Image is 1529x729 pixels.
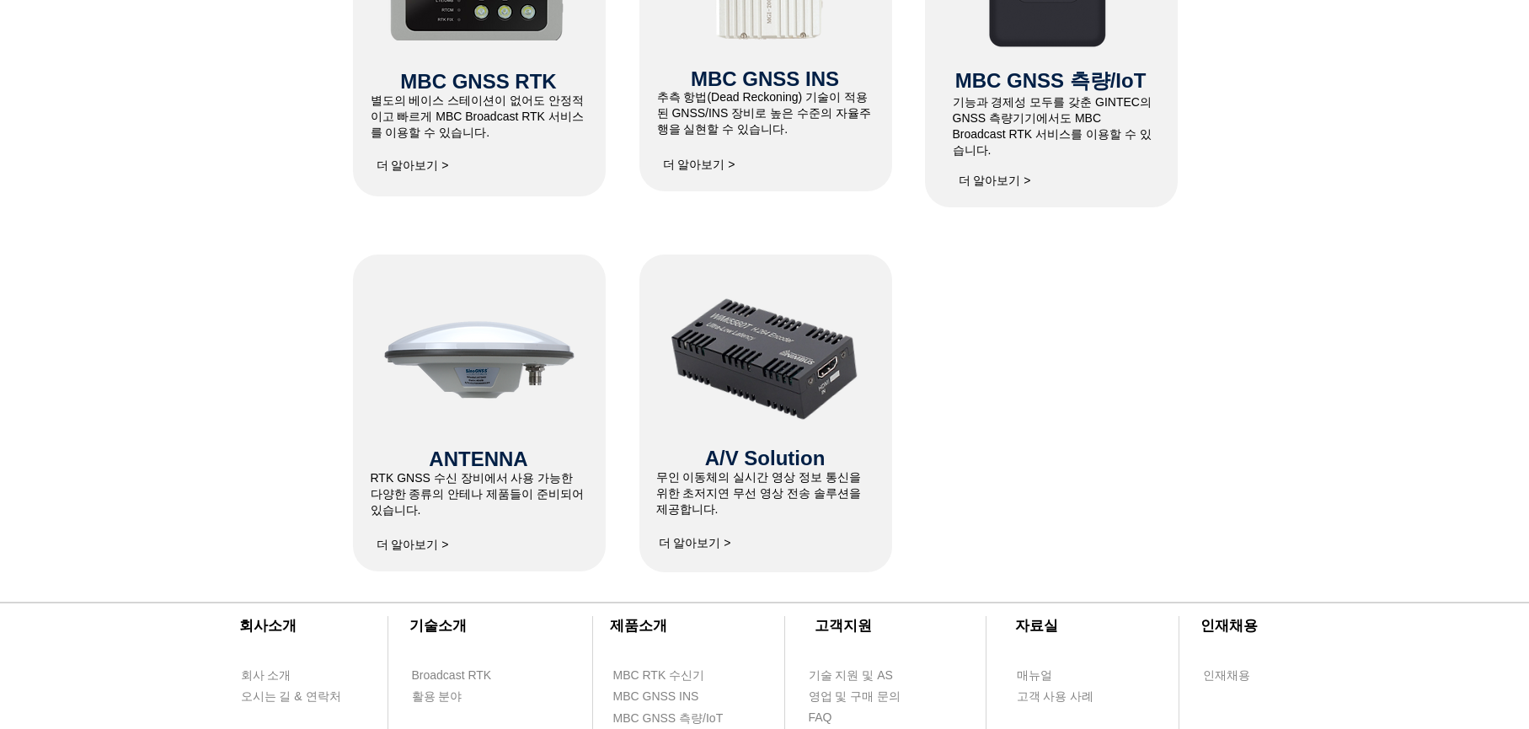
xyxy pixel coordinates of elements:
span: 활용 분야 [412,689,462,705]
span: Broadcast RTK [412,667,492,684]
a: 인재채용 [1202,665,1282,686]
span: ​고객지원 [815,618,872,634]
a: Broadcast RTK [411,665,508,686]
a: 영업 및 구매 문의 [808,686,905,707]
a: 더 알아보기 > [953,164,1037,198]
a: 오시는 길 & 연락처 [240,686,354,707]
span: ​무인 이동체의 실시간 영상 정보 통신을 위한 초저지연 무선 영상 전송 솔루션을 제공합니다. [656,470,861,516]
a: 더 알아보기 > [653,527,737,560]
span: 더 알아보기 > [659,536,731,551]
span: 고객 사용 사례 [1017,689,1094,705]
span: 영업 및 구매 문의 [809,689,901,705]
span: A/V Solution [705,447,826,469]
a: 기술 지원 및 AS [808,665,934,686]
span: MBC GNSS 측량/IoT [955,69,1147,92]
span: 추측 항법(Dead Reckoning) 기술이 적용된 GNSS/INS 장비로 높은 수준의 자율주행을 실현할 수 있습니다. [657,90,871,136]
img: WiMi5560T_5.png [666,281,863,437]
a: 더 알아보기 > [371,149,455,183]
span: 매뉴얼 [1017,667,1052,684]
span: 오시는 길 & 연락처 [241,689,341,705]
span: ​자료실 [1015,618,1058,634]
span: MBC GNSS 측량/IoT [613,710,724,727]
span: 더 알아보기 > [377,158,449,174]
a: 고객 사용 사례 [1016,686,1113,707]
span: ​제품소개 [610,618,667,634]
span: FAQ [809,710,832,726]
span: ​회사소개 [239,618,297,634]
a: 더 알아보기 > [657,148,741,182]
span: RTK GNSS 수신 장비에서 사용 가능한 다양한 종류의 안테나 제품들이 준비되어 있습니다. [371,471,585,517]
span: 더 알아보기 > [377,538,449,553]
a: MBC GNSS INS [612,686,718,707]
span: ​기능과 경제성 모두를 갖춘 GINTEC의 GNSS 측량기기에서도 MBC Broadcast RTK 서비스를 이용할 수 있습니다. [953,95,1152,157]
span: 인재채용 [1203,667,1250,684]
span: ANTENNA [429,448,527,470]
a: 활용 분야 [411,686,508,707]
span: 더 알아보기 > [663,158,735,173]
span: 회사 소개 [241,667,291,684]
a: FAQ [808,707,905,728]
img: at340-1.png [378,255,580,457]
span: ​인재채용 [1200,618,1258,634]
a: MBC RTK 수신기 [612,665,739,686]
span: 더 알아보기 > [959,174,1031,189]
a: MBC GNSS 측량/IoT [612,708,760,729]
span: MBC GNSS INS [613,689,699,705]
a: 회사 소개 [240,665,337,686]
a: 더 알아보기 > [371,528,455,562]
iframe: Wix Chat [1217,657,1529,729]
span: ​별도의 베이스 스테이션이 없어도 안정적이고 빠르게 MBC Broadcast RTK 서비스를 이용할 수 있습니다. [371,94,585,139]
a: 매뉴얼 [1016,665,1113,686]
span: 기술 지원 및 AS [809,667,893,684]
span: MBC GNSS RTK [400,70,556,93]
span: ​기술소개 [409,618,467,634]
span: MBC RTK 수신기 [613,667,705,684]
span: MBC GNSS INS [691,67,839,90]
